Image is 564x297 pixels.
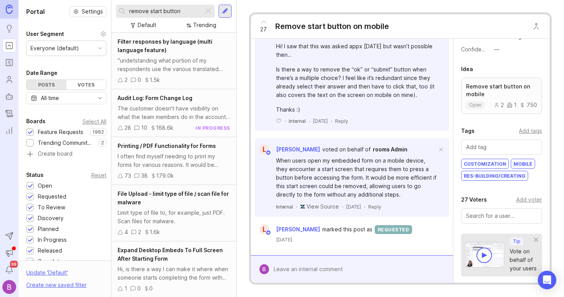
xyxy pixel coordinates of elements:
[510,247,537,273] div: Vote on behalf of your users
[82,119,106,124] div: Select All
[276,236,437,243] time: [DATE]
[156,124,173,132] div: 168.6k
[519,127,542,135] div: Add tags
[118,265,230,282] div: Hi, is there a way I can make it where when someone starts completing the form with the standard ...
[259,264,269,274] img: Bailey Thompson
[335,118,348,124] div: Reply
[156,171,174,180] div: 179.0k
[511,159,535,168] div: Mobile
[296,204,297,210] div: ·
[150,228,160,236] div: 1.6k
[466,143,537,151] input: Add tag
[150,76,160,84] div: 1.5k
[2,124,16,137] a: Reporting
[306,203,339,210] span: View Source
[313,118,328,124] time: [DATE]
[138,21,156,29] div: Default
[507,102,517,108] div: 1
[38,257,63,266] div: Complete
[276,42,437,59] div: Hi! I saw that this was asked appx [DATE] but wasn’t possible then…
[322,145,370,154] div: voted on behalf of
[265,150,271,156] img: member badge
[494,45,499,54] div: —
[38,192,66,201] div: Requested
[141,171,148,180] div: 38
[41,94,59,102] div: All time
[461,46,491,53] label: Confidence
[26,68,57,78] div: Date Range
[118,143,216,149] span: Printing / PDF Functionality for Forms
[342,204,343,210] div: ·
[275,21,389,32] div: Remove start button on mobile
[38,203,65,212] div: To Review
[276,65,437,99] div: Is there a way to remove the “ok” or “submit” button when there’s a multiple choice? I feel like ...
[118,209,230,226] div: Limit type of file to, for example, just PDF. Scan files for malware.
[101,140,104,146] p: 2
[259,224,269,234] div: L
[309,118,310,124] div: ·
[461,64,473,74] div: Idea
[465,242,504,268] img: video-thumbnail-vote-d41b83416815613422e2ca741bf692cc.jpg
[461,171,528,180] div: RES-Building/Creating
[118,38,212,53] span: Filter responses by language (multi language feature)
[30,44,79,53] div: Everyone (default)
[2,90,16,104] a: Autopilot
[260,25,267,34] span: 27
[2,229,16,243] button: Send to Autopilot
[529,19,544,34] button: Close button
[2,280,16,294] button: Bailey Thompson
[368,204,381,210] div: Reply
[322,225,372,234] span: marked this post as
[466,83,537,98] p: Remove start button on mobile
[26,7,45,16] h1: Portal
[26,151,106,158] a: Create board
[259,144,269,154] div: L
[111,137,236,185] a: Printing / PDF Functionality for FormsI often find myself needing to print my forms for various r...
[195,125,230,131] div: in progress
[118,104,230,121] div: The customer doesn't have visibility on what the team members do in the account. They want the ow...
[364,204,365,210] div: ·
[125,171,131,180] div: 73
[255,224,322,234] a: L[PERSON_NAME]
[125,124,131,132] div: 28
[125,284,127,293] div: 1
[461,126,475,136] div: Tags
[138,228,141,236] div: 2
[26,170,44,180] div: Status
[461,159,508,168] div: Customization
[91,173,106,177] div: Reset
[129,7,200,15] input: Search...
[38,246,62,255] div: Released
[6,5,13,14] img: Canny Home
[82,8,103,15] span: Settings
[38,225,59,233] div: Planned
[461,195,487,204] div: 27 Voters
[276,105,437,114] div: Thanks :)
[94,95,106,101] svg: toggle icon
[469,102,482,108] p: open
[27,80,66,90] div: Posts
[285,118,286,124] div: ·
[118,247,223,262] span: Expand Desktop Embeds To Full Screen After Starting Form
[125,228,128,236] div: 4
[276,225,320,234] span: [PERSON_NAME]
[111,89,236,137] a: Audit Log: Form Change LogThe customer doesn't have visibility on what the team members do in the...
[66,80,106,90] div: Votes
[255,144,320,154] a: L[PERSON_NAME]
[2,107,16,120] a: Changelog
[2,263,16,277] button: Notifications
[38,182,52,190] div: Open
[118,95,192,101] span: Audit Log: Form Change Log
[111,185,236,241] a: File Upload - limit type of file / scan file for malwareLimit type of file to, for example, just ...
[289,118,306,124] div: Internal
[125,76,128,84] div: 2
[538,271,556,289] div: Open Intercom Messenger
[137,284,141,293] div: 0
[276,156,437,199] div: When users open my embedded form on a mobile device, they encounter a start screen that requires ...
[2,73,16,87] a: Users
[93,129,104,135] p: 1982
[70,6,106,17] button: Settings
[461,78,542,114] a: Remove start button on mobileopen21750
[26,268,68,281] div: Update ' Default '
[276,146,320,153] span: [PERSON_NAME]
